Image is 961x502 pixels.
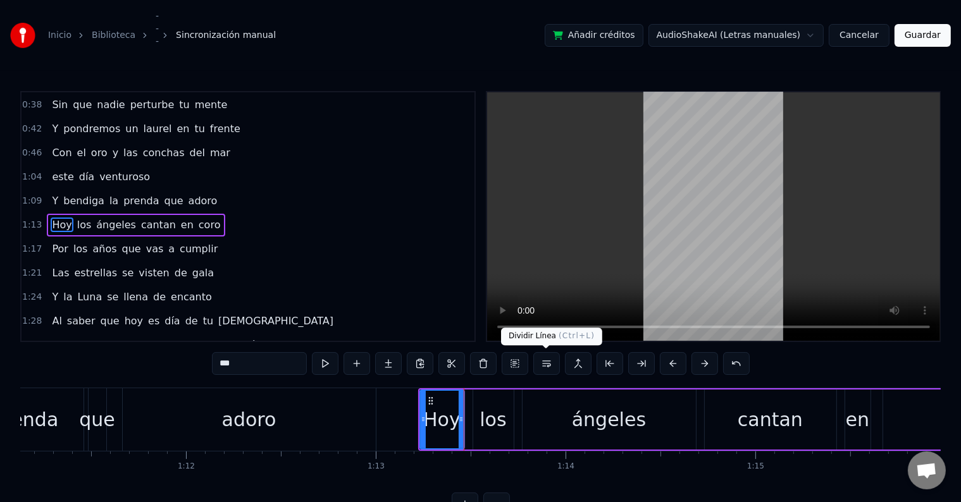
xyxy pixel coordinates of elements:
span: de [184,314,199,328]
span: 1:28 [22,315,42,328]
button: Cancelar [829,24,890,47]
span: de [264,338,280,352]
span: Y [51,121,59,136]
span: que [71,97,93,112]
span: adoro [187,193,219,208]
span: este [217,338,241,352]
span: tu [202,314,214,328]
span: cantan [140,217,177,232]
span: 1:21 [22,267,42,279]
span: bendiga [62,193,106,208]
div: 1:14 [557,462,574,472]
span: Hoy [51,217,73,232]
span: en [175,121,190,136]
span: el [76,145,87,160]
span: un [124,121,139,136]
button: Guardar [895,24,951,47]
span: Por [51,242,69,256]
span: perturbe [129,97,176,112]
div: Chat abierto [908,451,946,489]
span: gala [191,266,215,280]
span: cumplir [178,242,219,256]
span: Sin [51,97,69,112]
span: 0:38 [22,99,42,111]
span: a [167,242,176,256]
span: los [76,217,93,232]
span: conchas [142,145,186,160]
div: adoro [222,405,276,434]
span: años [91,242,118,256]
div: que [79,405,115,434]
span: Y [51,193,59,208]
span: 1:13 [22,219,42,231]
div: ángeles [572,405,646,434]
span: frente [209,121,242,136]
div: los [480,405,506,434]
span: día [78,169,96,184]
span: y [111,145,120,160]
span: encanto [170,290,213,304]
span: en [180,217,195,232]
span: día [163,314,181,328]
span: bendiga [171,338,214,352]
span: 0:42 [22,123,42,135]
div: Dividir Línea [501,328,602,345]
span: se [121,266,135,280]
span: del [189,145,206,160]
nav: breadcrumb [48,10,276,61]
span: 1:09 [22,195,42,207]
span: 0:46 [22,147,42,159]
span: visten [137,266,171,280]
div: cantan [738,405,803,434]
span: Las [51,266,70,280]
span: de [152,290,167,304]
span: Y [51,290,59,304]
span: que [99,314,121,328]
span: se [106,290,120,304]
span: venturoso [98,169,151,184]
img: youka [10,23,35,48]
span: mente [194,97,229,112]
div: 1:15 [747,462,764,472]
span: Con [51,145,73,160]
span: 1:17 [22,243,42,255]
span: prenda [122,193,160,208]
span: las [122,145,139,160]
span: Al [51,314,63,328]
span: tu [193,121,206,136]
span: coro [197,217,222,232]
button: Añadir créditos [545,24,643,47]
span: 1:04 [22,171,42,183]
span: día [244,338,261,352]
span: 1:24 [22,291,42,303]
span: es [147,314,161,328]
span: pondremos [62,121,121,136]
span: los [72,242,89,256]
span: estrellas [73,266,119,280]
span: oro [90,145,109,160]
span: 1:32 [22,339,42,352]
span: llena [122,290,149,304]
span: la [108,193,120,208]
span: ( Ctrl+L ) [559,331,595,340]
a: Inicio [48,29,71,42]
span: [DEMOGRAPHIC_DATA] [51,338,168,352]
span: [DEMOGRAPHIC_DATA] [217,314,335,328]
span: tu [178,97,190,112]
span: saber [66,314,97,328]
a: Biblioteca [92,29,135,42]
span: que [121,242,142,256]
span: placer [282,338,316,352]
span: la [62,290,73,304]
div: 1:12 [178,462,195,472]
div: 1:13 [368,462,385,472]
span: Luna [76,290,103,304]
span: de [173,266,189,280]
div: en [846,405,869,434]
span: ángeles [95,217,137,232]
span: Sincronización manual [176,29,276,42]
span: hoy [123,314,144,328]
span: vas [145,242,165,256]
span: este [51,169,75,184]
span: nadie [96,97,126,112]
